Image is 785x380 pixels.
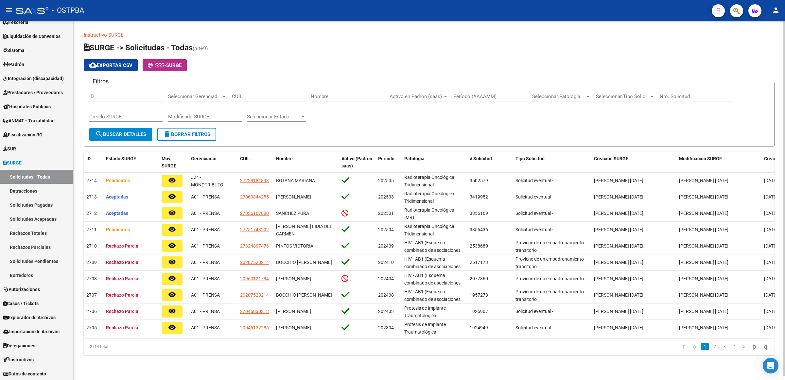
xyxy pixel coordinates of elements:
[594,309,643,314] span: [PERSON_NAME] [DATE]
[594,260,643,265] span: [PERSON_NAME] [DATE]
[103,152,159,173] datatable-header-cell: Estado SURGE
[404,224,454,236] span: Radioterapia Oncológica Tridimensional
[163,130,171,138] mat-icon: delete
[240,309,269,314] span: 27045030313
[513,152,591,173] datatable-header-cell: Tipo Solicitud
[157,128,216,141] button: Borrar Filtros
[168,258,176,266] mat-icon: remove_red_eye
[515,194,553,199] span: Solicitud eventual -
[378,276,394,281] span: 202404
[591,152,676,173] datatable-header-cell: Creación SURGE
[276,309,311,314] span: [PERSON_NAME]
[729,341,739,352] li: page 4
[106,309,140,314] span: Rechazo Parcial
[86,194,97,199] span: 2713
[470,194,488,199] span: 3419952
[404,191,454,204] span: Radioterapia Oncológica Tridimensional
[276,260,332,265] span: BOCCHIO [PERSON_NAME]
[276,178,315,183] span: BOTANA MARIANA
[515,178,553,183] span: Solicitud eventual -
[378,325,394,330] span: 202304
[594,325,643,330] span: [PERSON_NAME] [DATE]
[240,227,269,232] span: 27251743202
[515,276,586,281] span: Proviene de un empadronamiento -
[106,292,140,298] span: Rechazo Parcial
[532,94,585,99] span: Seleccionar Patología
[594,178,643,183] span: [PERSON_NAME] [DATE]
[106,260,140,265] span: Rechazo Parcial
[378,156,394,161] span: Periodo
[339,152,375,173] datatable-header-cell: Activo (Padrón saas)
[764,243,777,249] span: [DATE]
[188,152,237,173] datatable-header-cell: Gerenciador
[470,178,488,183] span: 3502579
[86,211,97,216] span: 2712
[3,117,55,124] span: ANMAT - Trazabilidad
[89,128,152,141] button: Buscar Detalles
[404,322,446,335] span: Protesis de Implante Traumatológica
[404,305,446,318] span: Protesis de Implante Traumatológica
[470,260,488,265] span: 2517173
[679,276,728,281] span: [PERSON_NAME] [DATE]
[168,242,176,250] mat-icon: remove_red_eye
[764,309,777,314] span: [DATE]
[191,276,220,281] span: A01 - PRENSA
[240,211,269,216] span: 27036167888
[106,211,128,216] span: Aceptadas
[86,276,97,281] span: 2708
[86,178,97,183] span: 2714
[3,370,46,377] span: Datos de contacto
[764,211,777,216] span: [DATE]
[679,178,728,183] span: [PERSON_NAME] [DATE]
[594,194,643,199] span: [PERSON_NAME] [DATE]
[240,243,269,249] span: 27324807476
[191,292,220,298] span: A01 - PRENSA
[191,227,220,232] span: A01 - PRENSA
[470,292,488,298] span: 1957278
[470,227,488,232] span: 3355436
[159,152,188,173] datatable-header-cell: Mov. SURGE
[86,292,97,298] span: 2707
[168,323,176,331] mat-icon: remove_red_eye
[3,145,16,152] span: SUR
[470,156,492,161] span: # Solicitud
[676,152,761,173] datatable-header-cell: Modificación SURGE
[143,59,187,71] button: -SURGE
[276,156,293,161] span: Nombre
[378,309,394,314] span: 202403
[168,291,176,299] mat-icon: remove_red_eye
[679,243,728,249] span: [PERSON_NAME] [DATE]
[3,33,61,40] span: Liquidación de Convenios
[679,211,728,216] span: [PERSON_NAME] [DATE]
[764,227,777,232] span: [DATE]
[191,175,229,202] span: J24 - MONOTRIBUTO-IGUALDAD SALUD-PRENSA
[764,292,777,298] span: [DATE]
[148,62,166,68] span: -
[764,194,777,199] span: [DATE]
[378,260,394,265] span: 202410
[390,94,443,99] span: Activo en Padrón (saas)
[240,194,269,199] span: 27063844255
[191,309,220,314] span: A01 - PRENSA
[763,358,778,373] div: Open Intercom Messenger
[740,343,748,350] a: 5
[404,273,461,293] span: HIV - AB1 (Esquema combinado de asociaciones y/o monodrogas)
[168,307,176,315] mat-icon: remove_red_eye
[276,243,313,249] span: PINTOS VICTORIA
[470,211,488,216] span: 3356169
[86,227,97,232] span: 2711
[700,341,710,352] li: page 1
[3,89,63,96] span: Prestadores / Proveedores
[761,343,770,350] a: go to last page
[3,300,39,307] span: Casos / Tickets
[240,156,250,161] span: CUIL
[240,292,269,298] span: 20287528214
[378,194,394,199] span: 202503
[168,225,176,233] mat-icon: remove_red_eye
[680,343,688,350] a: go to first page
[106,194,128,199] span: Aceptadas
[191,243,220,249] span: A01 - PRENSA
[730,343,738,350] a: 4
[594,156,628,161] span: Creación SURGE
[594,211,643,216] span: [PERSON_NAME] [DATE]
